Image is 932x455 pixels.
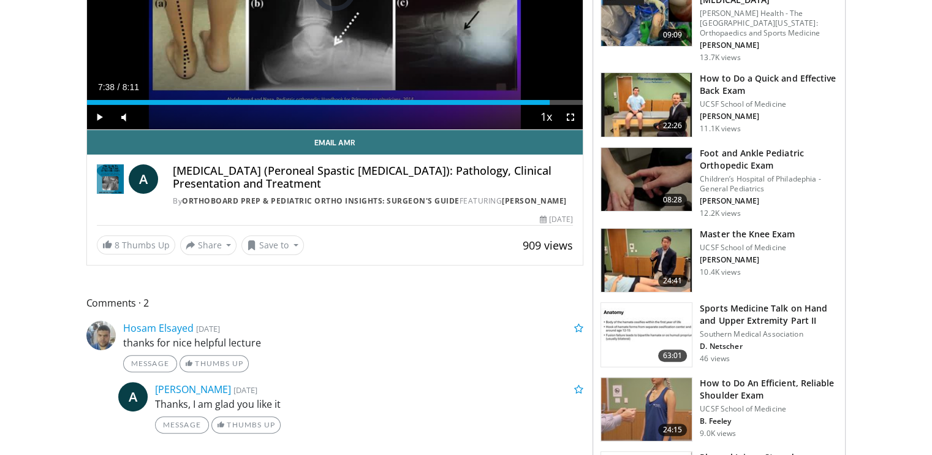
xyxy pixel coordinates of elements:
[700,99,838,109] p: UCSF School of Medicine
[658,275,688,287] span: 24:41
[658,350,688,362] span: 63:01
[700,40,838,50] p: [PERSON_NAME]
[700,53,740,63] p: 13.7K views
[601,148,692,212] img: a1f7088d-36b4-440d-94a7-5073d8375fe0.150x105_q85_crop-smart_upscale.jpg
[700,404,838,414] p: UCSF School of Medicine
[700,174,838,194] p: Children’s Hospital of Philadephia - General Pediatrics
[87,130,583,155] a: Email Amr
[180,355,249,372] a: Thumbs Up
[700,147,838,172] h3: Foot and Ankle Pediatric Orthopedic Exam
[658,424,688,436] span: 24:15
[700,302,838,327] h3: Sports Medicine Talk on Hand and Upper Extremity Part II
[700,72,838,97] h3: How to Do a Quick and Effective Back Exam
[97,235,175,254] a: 8 Thumbs Up
[700,196,838,206] p: [PERSON_NAME]
[601,229,692,292] img: 5866c4ed-3974-4147-8369-9a923495f326.150x105_q85_crop-smart_upscale.jpg
[601,378,692,442] img: 622239c3-9241-435b-a23f-a48b7de4c90b.150x105_q85_crop-smart_upscale.jpg
[558,105,583,129] button: Fullscreen
[600,302,838,367] a: 63:01 Sports Medicine Talk on Hand and Upper Extremity Part II Southern Medical Association D. Ne...
[86,295,584,311] span: Comments 2
[123,321,194,335] a: Hosam Elsayed
[700,342,838,351] p: D. Netscher
[601,303,692,367] img: fc4ab48b-5625-4ecf-8688-b082f551431f.150x105_q85_crop-smart_upscale.jpg
[97,164,124,194] img: OrthoBoard Prep & Pediatric Ortho Insights: Surgeon's Guide
[601,73,692,137] img: badd6cc1-85db-4728-89db-6dde3e48ba1d.150x105_q85_crop-smart_upscale.jpg
[173,196,573,207] div: By FEATURING
[700,124,740,134] p: 11.1K views
[700,9,838,38] p: [PERSON_NAME] Health - The [GEOGRAPHIC_DATA][US_STATE]: Orthopaedics and Sports Medicine
[700,255,795,265] p: [PERSON_NAME]
[700,377,838,402] h3: How to Do An Efficient, Reliable Shoulder Exam
[123,335,584,350] p: thanks for nice helpful lecture
[211,416,281,434] a: Thumbs Up
[123,355,177,372] a: Message
[196,323,220,334] small: [DATE]
[700,208,740,218] p: 12.2K views
[700,416,838,426] p: B. Feeley
[241,235,304,255] button: Save to
[540,214,573,225] div: [DATE]
[118,382,148,411] a: A
[155,397,584,411] p: Thanks, I am glad you like it
[700,243,795,253] p: UCSF School of Medicine
[182,196,460,206] a: OrthoBoard Prep & Pediatric Ortho Insights: Surgeon's Guide
[600,72,838,137] a: 22:26 How to Do a Quick and Effective Back Exam UCSF School of Medicine [PERSON_NAME] 11.1K views
[700,112,838,121] p: [PERSON_NAME]
[502,196,567,206] a: [PERSON_NAME]
[700,329,838,339] p: Southern Medical Association
[180,235,237,255] button: Share
[86,321,116,350] img: Avatar
[115,239,119,251] span: 8
[233,384,257,396] small: [DATE]
[98,82,115,92] span: 7:38
[173,164,573,191] h4: [MEDICAL_DATA] (Peroneal Spastic [MEDICAL_DATA]): Pathology, Clinical Presentation and Treatment
[700,429,736,438] p: 9.0K views
[600,147,838,218] a: 08:28 Foot and Ankle Pediatric Orthopedic Exam Children’s Hospital of Philadephia - General Pedia...
[534,105,558,129] button: Playback Rate
[87,105,112,129] button: Play
[700,267,740,277] p: 10.4K views
[658,29,688,41] span: 09:09
[112,105,136,129] button: Mute
[700,228,795,240] h3: Master the Knee Exam
[129,164,158,194] a: A
[658,120,688,132] span: 22:26
[87,100,583,105] div: Progress Bar
[155,383,231,396] a: [PERSON_NAME]
[123,82,139,92] span: 8:11
[600,377,838,442] a: 24:15 How to Do An Efficient, Reliable Shoulder Exam UCSF School of Medicine B. Feeley 9.0K views
[700,354,730,364] p: 46 views
[523,238,573,253] span: 909 views
[600,228,838,293] a: 24:41 Master the Knee Exam UCSF School of Medicine [PERSON_NAME] 10.4K views
[155,416,209,434] a: Message
[658,194,688,206] span: 08:28
[118,82,120,92] span: /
